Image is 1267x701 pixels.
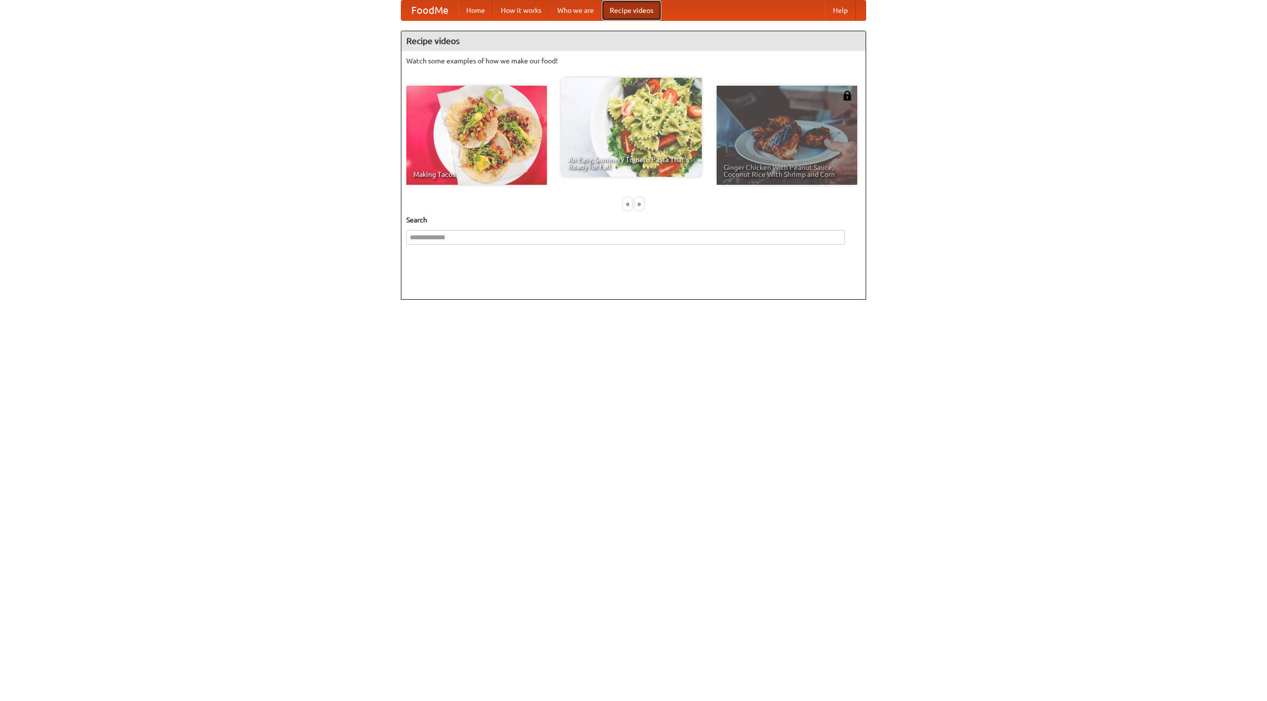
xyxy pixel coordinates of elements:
a: An Easy, Summery Tomato Pasta That's Ready for Fall [561,78,702,177]
div: » [635,198,644,210]
a: Recipe videos [602,0,661,20]
img: 483408.png [842,91,852,101]
a: FoodMe [401,0,458,20]
span: An Easy, Summery Tomato Pasta That's Ready for Fall [568,156,695,170]
a: How it works [493,0,549,20]
h4: Recipe videos [401,31,866,51]
a: Help [825,0,856,20]
a: Home [458,0,493,20]
div: « [623,198,632,210]
a: Making Tacos [406,86,547,185]
h5: Search [406,215,861,225]
span: Making Tacos [413,171,540,178]
a: Who we are [549,0,602,20]
p: Watch some examples of how we make our food! [406,56,861,66]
